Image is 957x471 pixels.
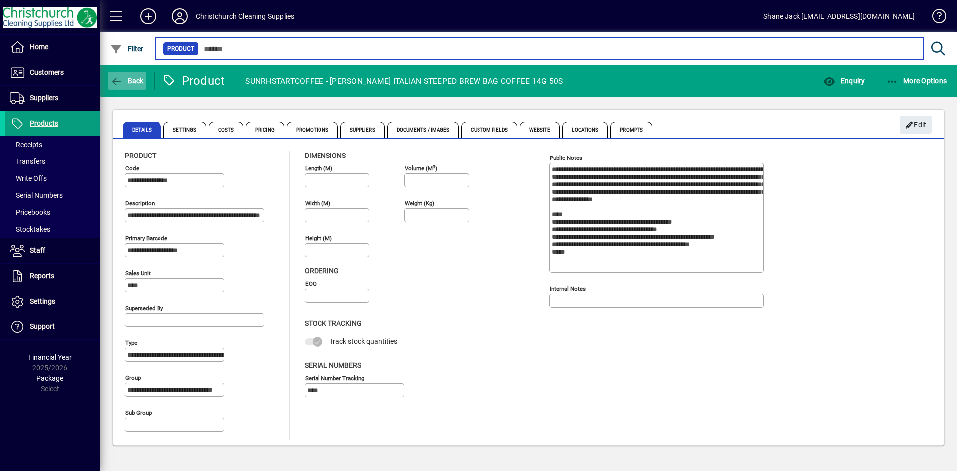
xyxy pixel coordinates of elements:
button: Profile [164,7,196,25]
button: Add [132,7,164,25]
span: Website [520,122,560,138]
mat-label: Volume (m ) [405,165,437,172]
span: Package [36,374,63,382]
a: Reports [5,264,100,289]
div: Shane Jack [EMAIL_ADDRESS][DOMAIN_NAME] [763,8,915,24]
span: Locations [562,122,608,138]
span: Suppliers [30,94,58,102]
span: Promotions [287,122,338,138]
a: Serial Numbers [5,187,100,204]
span: Support [30,322,55,330]
span: Products [30,119,58,127]
button: More Options [884,72,950,90]
span: Customers [30,68,64,76]
span: Prompts [610,122,652,138]
button: Edit [900,116,932,134]
span: Serial Numbers [10,191,63,199]
span: Costs [209,122,244,138]
span: Filter [110,45,144,53]
span: Home [30,43,48,51]
mat-label: Description [125,200,155,207]
span: Settings [30,297,55,305]
app-page-header-button: Back [100,72,155,90]
span: Product [167,44,194,54]
div: SUNRHSTARTCOFFEE - [PERSON_NAME] ITALIAN STEEPED BREW BAG COFFEE 14G 50S [245,73,563,89]
span: Track stock quantities [329,337,397,345]
mat-label: Type [125,339,137,346]
mat-label: Weight (Kg) [405,200,434,207]
button: Filter [108,40,146,58]
mat-label: Length (m) [305,165,332,172]
span: Product [125,152,156,159]
mat-label: Primary barcode [125,235,167,242]
span: Receipts [10,141,42,149]
span: Documents / Images [387,122,459,138]
span: Stocktakes [10,225,50,233]
mat-label: Code [125,165,139,172]
mat-label: EOQ [305,280,317,287]
span: Custom Fields [461,122,517,138]
span: Stock Tracking [305,319,362,327]
button: Enquiry [821,72,867,90]
span: Dimensions [305,152,346,159]
span: Details [123,122,161,138]
a: Stocktakes [5,221,100,238]
span: Financial Year [28,353,72,361]
a: Staff [5,238,100,263]
mat-label: Width (m) [305,200,330,207]
span: Write Offs [10,174,47,182]
span: Staff [30,246,45,254]
a: Write Offs [5,170,100,187]
span: Reports [30,272,54,280]
span: More Options [886,77,947,85]
span: Edit [905,117,927,133]
mat-label: Sales unit [125,270,151,277]
mat-label: Sub group [125,409,152,416]
a: Suppliers [5,86,100,111]
a: Home [5,35,100,60]
span: Pricebooks [10,208,50,216]
a: Transfers [5,153,100,170]
button: Back [108,72,146,90]
div: Christchurch Cleaning Supplies [196,8,294,24]
a: Settings [5,289,100,314]
span: Back [110,77,144,85]
mat-label: Public Notes [550,155,582,161]
sup: 3 [433,164,435,169]
span: Enquiry [823,77,865,85]
span: Serial Numbers [305,361,361,369]
span: Transfers [10,157,45,165]
a: Receipts [5,136,100,153]
mat-label: Superseded by [125,305,163,312]
a: Knowledge Base [925,2,945,34]
mat-label: Group [125,374,141,381]
a: Customers [5,60,100,85]
span: Pricing [246,122,284,138]
a: Pricebooks [5,204,100,221]
mat-label: Serial Number tracking [305,374,364,381]
a: Support [5,314,100,339]
div: Product [162,73,225,89]
span: Settings [163,122,206,138]
span: Ordering [305,267,339,275]
span: Suppliers [340,122,385,138]
mat-label: Internal Notes [550,285,586,292]
mat-label: Height (m) [305,235,332,242]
